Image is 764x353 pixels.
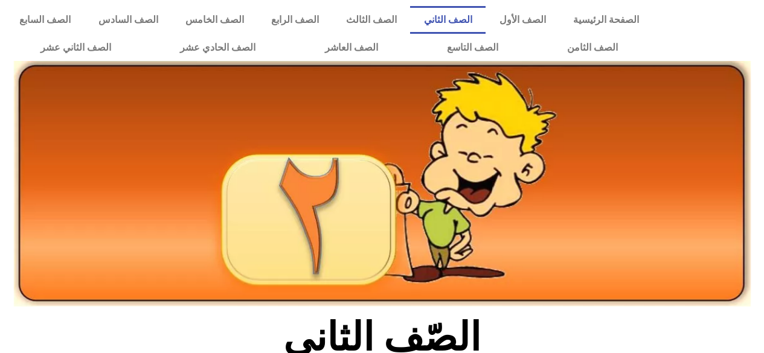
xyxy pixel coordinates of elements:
[291,34,412,62] a: الصف العاشر
[146,34,290,62] a: الصف الحادي عشر
[6,6,85,34] a: الصف السابع
[533,34,652,62] a: الصف الثامن
[559,6,652,34] a: الصفحة الرئيسية
[412,34,533,62] a: الصف التاسع
[257,6,332,34] a: الصف الرابع
[172,6,257,34] a: الصف الخامس
[85,6,172,34] a: الصف السادس
[486,6,559,34] a: الصف الأول
[6,34,146,62] a: الصف الثاني عشر
[410,6,486,34] a: الصف الثاني
[332,6,410,34] a: الصف الثالث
